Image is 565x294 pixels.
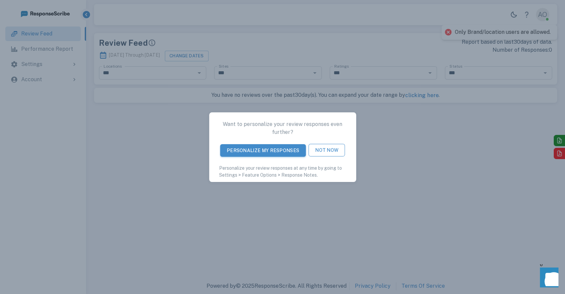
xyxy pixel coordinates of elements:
[220,144,306,157] button: Personalize My Responses
[217,120,348,136] p: Want to personalize your review responses even further?
[308,144,345,156] button: Not Now
[209,165,356,182] p: Personalize your review responses at any time by going to Settings > Feature Options > Response N...
[534,264,562,293] iframe: Front Chat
